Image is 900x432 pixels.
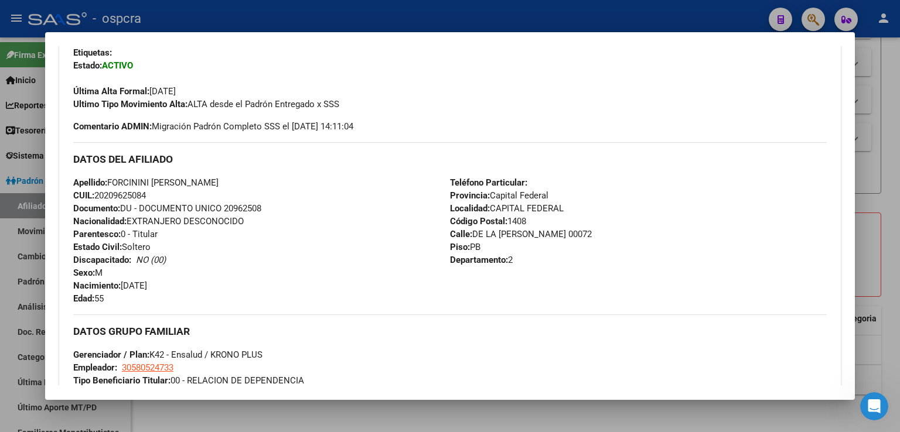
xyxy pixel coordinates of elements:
span: K42 - Ensalud / KRONO PLUS [73,349,262,360]
strong: Empleador: [73,362,117,373]
strong: ACTIVO [102,60,133,71]
h3: DATOS GRUPO FAMILIAR [73,325,827,338]
strong: Gerenciador / Plan: [73,349,149,360]
strong: Discapacitado: [73,255,131,265]
strong: Documento: [73,203,120,214]
strong: Teléfono Particular: [450,177,527,188]
span: [DATE] [73,280,147,291]
span: PB [450,242,480,252]
strong: Estado: [73,60,102,71]
span: Soltero [73,242,151,252]
strong: Código Postal: [450,216,507,227]
span: 30580524733 [122,362,173,373]
strong: CUIL: [73,190,94,201]
strong: Sexo: [73,268,95,278]
span: Migración Padrón Completo SSS el [DATE] 14:11:04 [73,120,353,133]
strong: Comentario ADMIN: [73,121,152,132]
span: 1408 [450,216,526,227]
strong: Etiquetas: [73,47,112,58]
span: EXTRANJERO DESCONOCIDO [73,216,244,227]
i: NO (00) [136,255,166,265]
span: 2 [450,255,513,265]
strong: Nacionalidad: [73,216,127,227]
span: 00 - RELACION DE DEPENDENCIA [73,375,304,386]
strong: Ultimo Tipo Movimiento Alta: [73,99,187,109]
span: CAPITAL FEDERAL [450,203,564,214]
strong: Localidad: [450,203,490,214]
h3: DATOS DEL AFILIADO [73,153,827,166]
strong: Provincia: [450,190,490,201]
strong: Apellido: [73,177,107,188]
span: 55 [73,293,104,304]
strong: Nacimiento: [73,280,121,291]
span: M [73,268,103,278]
strong: Parentesco: [73,229,121,239]
strong: Estado Civil: [73,242,122,252]
strong: Tipo Beneficiario Titular: [73,375,171,386]
iframe: Intercom live chat [860,392,888,420]
span: Capital Federal [450,190,548,201]
span: [DATE] [73,86,176,97]
strong: Última Alta Formal: [73,86,149,97]
strong: Departamento: [450,255,508,265]
span: DE LA [PERSON_NAME] 00072 [450,229,592,239]
span: DU - DOCUMENTO UNICO 20962508 [73,203,261,214]
strong: Calle: [450,229,472,239]
strong: Edad: [73,293,94,304]
span: 20209625084 [73,190,146,201]
span: ALTA desde el Padrón Entregado x SSS [73,99,339,109]
span: 0 - Titular [73,229,158,239]
strong: Piso: [450,242,470,252]
span: FORCININI [PERSON_NAME] [73,177,219,188]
